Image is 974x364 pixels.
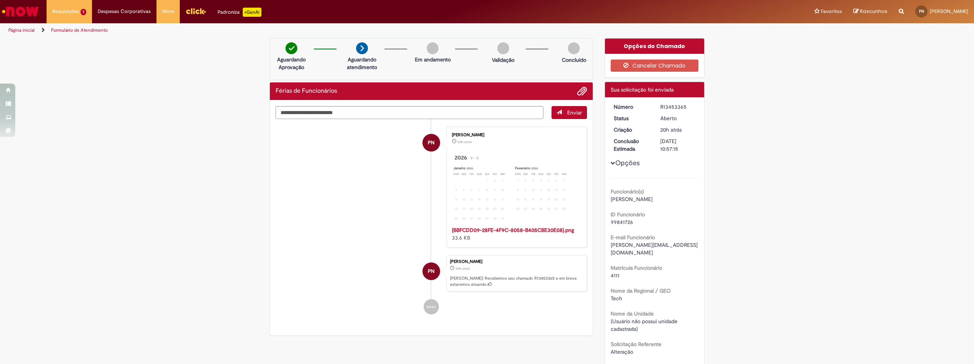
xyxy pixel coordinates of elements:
[428,262,434,280] span: PN
[456,266,470,271] span: 20h atrás
[608,137,655,153] dt: Conclusão Estimada
[853,8,887,15] a: Rascunhos
[611,264,662,271] b: Matrícula Funcionário
[608,126,655,134] dt: Criação
[422,263,440,280] div: Pedro Henrique Ferreira Do Nascimento
[162,8,174,15] span: More
[577,86,587,96] button: Adicionar anexos
[611,341,661,348] b: Solicitação Referente
[452,133,579,137] div: [PERSON_NAME]
[611,196,653,203] span: [PERSON_NAME]
[427,42,439,54] img: img-circle-grey.png
[568,42,580,54] img: img-circle-grey.png
[98,8,151,15] span: Despesas Corporativas
[552,106,587,119] button: Enviar
[660,114,696,122] div: Aberto
[452,227,574,234] a: {BBFCDD09-28FE-4F9C-8058-B405CBE30E08}.png
[356,42,368,54] img: arrow-next.png
[611,295,622,302] span: Tech
[415,56,451,63] p: Em andamento
[660,137,696,153] div: [DATE] 10:57:15
[81,9,86,15] span: 1
[185,5,206,17] img: click_logo_yellow_360x200.png
[611,234,655,241] b: E-mail Funcionário
[611,310,654,317] b: Nome da Unidade
[497,42,509,54] img: img-circle-grey.png
[611,348,633,355] span: Alteração
[492,56,514,64] p: Validação
[611,242,698,256] span: [PERSON_NAME][EMAIL_ADDRESS][DOMAIN_NAME]
[608,103,655,111] dt: Número
[930,8,968,14] span: [PERSON_NAME]
[605,39,705,54] div: Opções do Chamado
[456,266,470,271] time: 27/08/2025 15:57:12
[276,88,337,95] h2: Férias de Funcionários Histórico de tíquete
[452,226,579,242] div: 33.6 KB
[919,9,924,14] span: PN
[8,27,35,33] a: Página inicial
[608,114,655,122] dt: Status
[611,272,619,279] span: 4111
[273,56,310,71] p: Aguardando Aprovação
[821,8,842,15] span: Favoritos
[611,188,644,195] b: Funcionário(s)
[428,134,434,152] span: PN
[450,275,583,287] p: [PERSON_NAME]! Recebemos seu chamado R13453365 e em breve estaremos atuando.
[422,134,440,151] div: Pedro Henrique Ferreira Do Nascimento
[660,126,682,133] time: 27/08/2025 15:57:12
[1,4,40,19] img: ServiceNow
[218,8,261,17] div: Padroniza
[458,140,472,144] time: 27/08/2025 15:55:39
[611,211,645,218] b: ID Funcionário
[660,126,682,133] span: 20h atrás
[276,106,543,119] textarea: Digite sua mensagem aqui...
[562,56,586,64] p: Concluído
[611,287,671,294] b: Nome da Regional / GEO
[6,23,643,37] ul: Trilhas de página
[860,8,887,15] span: Rascunhos
[611,86,674,93] span: Sua solicitação foi enviada
[660,126,696,134] div: 27/08/2025 15:57:12
[567,109,582,116] span: Enviar
[458,140,472,144] span: 20h atrás
[450,259,583,264] div: [PERSON_NAME]
[343,56,381,71] p: Aguardando atendimento
[611,318,679,332] span: (Usuário não possui unidade cadastrada)
[611,219,633,225] span: 99841726
[243,8,261,17] p: +GenAi
[660,103,696,111] div: R13453365
[285,42,297,54] img: check-circle-green.png
[611,60,699,72] button: Cancelar Chamado
[52,8,79,15] span: Requisições
[276,255,587,292] li: Pedro Henrique Ferreira Do Nascimento
[276,119,587,322] ul: Histórico de tíquete
[51,27,108,33] a: Formulário de Atendimento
